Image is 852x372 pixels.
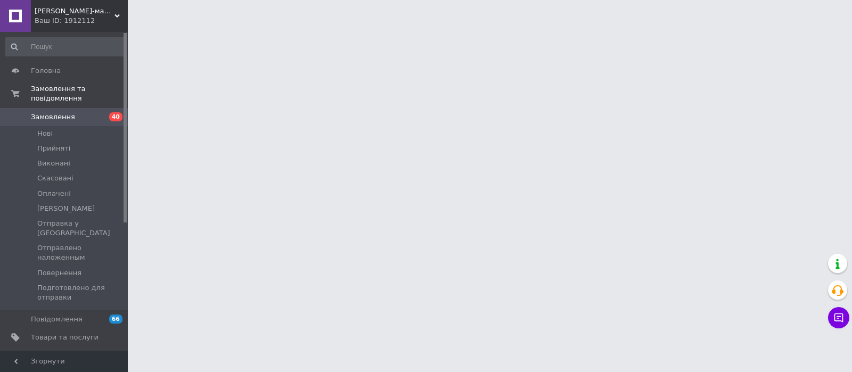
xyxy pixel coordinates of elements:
[37,129,53,138] span: Нові
[31,315,83,324] span: Повідомлення
[35,16,128,26] div: Ваш ID: 1912112
[37,283,125,302] span: Подготовлено для отправки
[31,84,128,103] span: Замовлення та повідомлення
[37,268,81,278] span: Повернення
[109,112,122,121] span: 40
[31,333,99,342] span: Товари та послуги
[5,37,126,56] input: Пошук
[37,243,125,262] span: Отправлено наложенным
[828,307,849,328] button: Чат з покупцем
[37,173,73,183] span: Скасовані
[35,6,114,16] span: Топшара Інтернет-магазин
[37,159,70,168] span: Виконані
[37,189,71,199] span: Оплачені
[109,315,122,324] span: 66
[37,144,70,153] span: Прийняті
[31,112,75,122] span: Замовлення
[37,204,95,213] span: [PERSON_NAME]
[31,66,61,76] span: Головна
[37,219,125,238] span: Отправка у [GEOGRAPHIC_DATA]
